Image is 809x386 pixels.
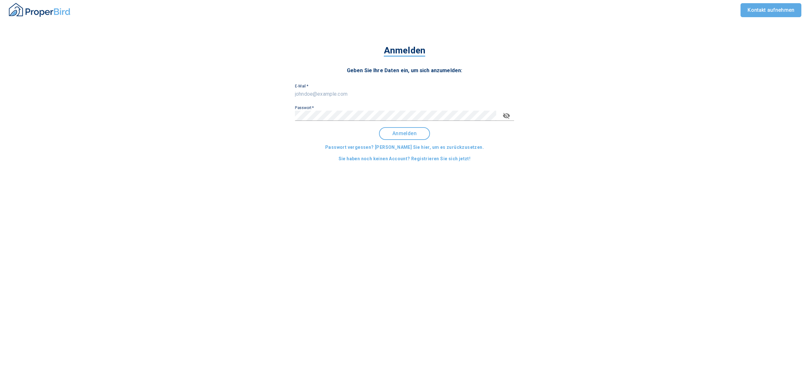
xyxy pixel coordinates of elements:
label: E-Mail [295,84,308,88]
a: Kontakt aufnehmen [741,3,801,17]
button: Anmelden [379,127,430,140]
span: Anmelden [384,45,425,57]
button: toggle password visibility [499,108,514,123]
span: Sie haben noch keinen Account? Registrieren Sie sich jetzt! [339,155,471,163]
span: Passwort vergessen? [PERSON_NAME] Sie hier, um es zurückzusetzen. [325,143,484,151]
input: johndoe@example.com [295,89,514,99]
button: Passwort vergessen? [PERSON_NAME] Sie hier, um es zurückzusetzen. [323,141,486,153]
label: Passwort [295,106,314,110]
span: Geben Sie Ihre Daten ein, um sich anzumelden: [347,67,462,73]
button: ProperBird Logo and Home Button [8,0,71,20]
button: Sie haben noch keinen Account? Registrieren Sie sich jetzt! [336,153,473,165]
span: Anmelden [385,131,424,136]
img: ProperBird Logo and Home Button [8,2,71,18]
